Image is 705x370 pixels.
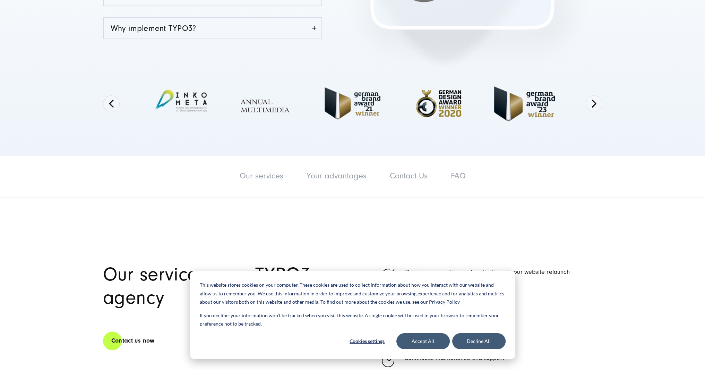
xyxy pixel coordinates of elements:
[240,171,283,180] a: Our services
[200,281,506,306] p: This website stores cookies on your computer. These cookies are used to collect information about...
[396,333,450,349] button: Accept All
[103,331,163,351] a: Contact us now
[103,95,120,112] button: Previous
[380,353,602,365] li: Continuous maintenance and support
[146,84,215,123] img: preview-PhotoRoom.png-PhotoRoom
[452,333,506,349] button: Decline All
[341,333,394,349] button: Cookies settings
[104,18,321,39] a: Why implement TYPO3?
[190,271,515,359] div: Cookie banner
[404,83,473,124] img: Full Service Digitalagentur - German Design Award Winner 2020
[307,171,367,180] a: Your advantages
[200,311,506,328] p: If you decline, your information won’t be tracked when you visit this website. A single cookie wi...
[490,84,559,123] img: German Brand Award 2023 Winner - fullservice digital agentur SUNZINET
[390,171,428,180] a: Contact Us
[380,267,602,279] li: Planning, conception and realization of your website relaunch
[586,95,602,112] button: Next
[451,171,466,180] a: FAQ
[318,85,387,122] img: German Brand Award Winner 2021
[232,84,301,123] img: Full Service Digitalagentur - Annual Multimedia Awards (1)-PhotoRoom.png-PhotoRoom
[103,263,348,309] h2: Our services as a TYPO3 agency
